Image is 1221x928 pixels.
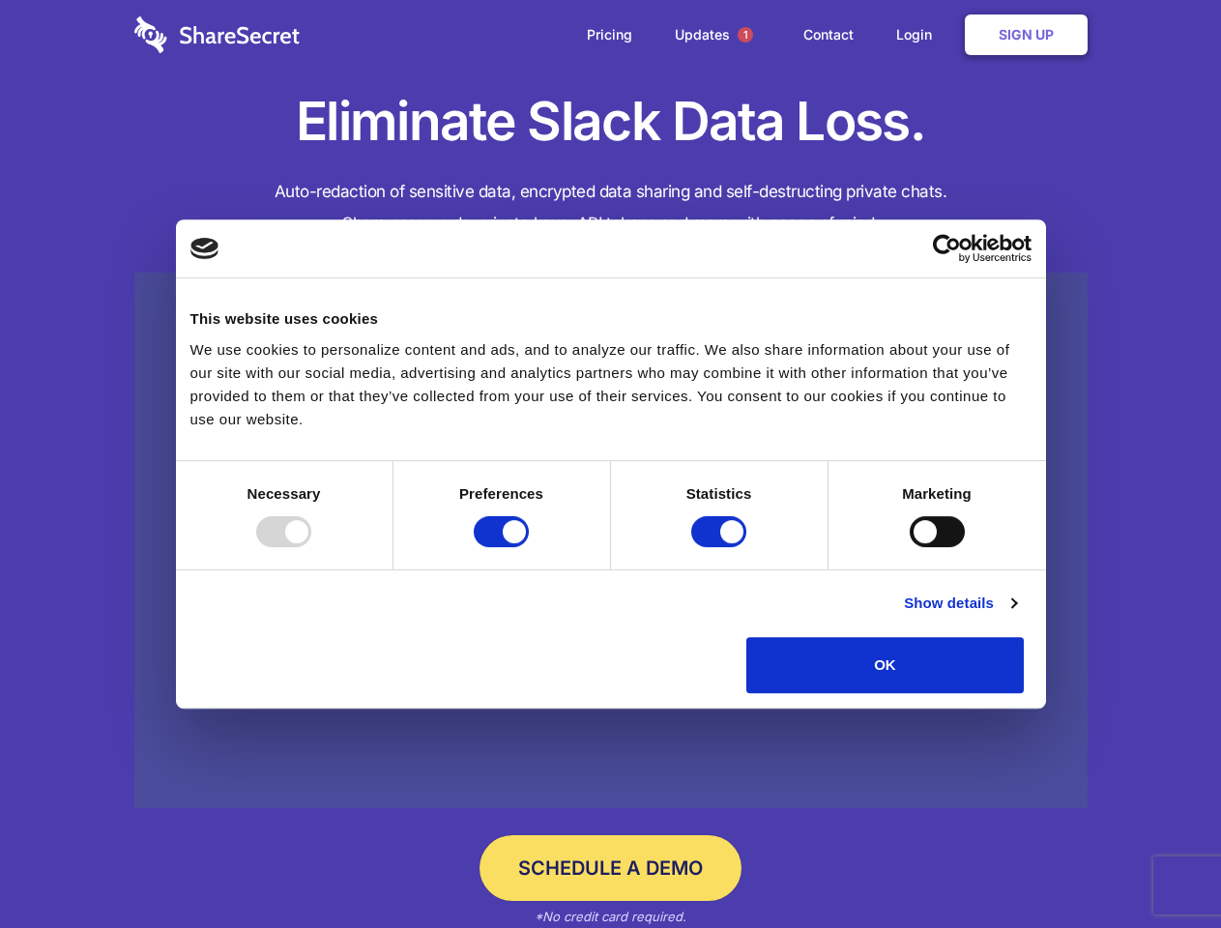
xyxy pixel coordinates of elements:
div: We use cookies to personalize content and ads, and to analyze our traffic. We also share informat... [190,338,1032,431]
strong: Preferences [459,485,543,502]
a: Pricing [567,5,652,65]
h1: Eliminate Slack Data Loss. [134,87,1088,157]
img: logo [190,238,219,259]
a: Schedule a Demo [480,835,741,901]
strong: Necessary [247,485,321,502]
img: logo-wordmark-white-trans-d4663122ce5f474addd5e946df7df03e33cb6a1c49d2221995e7729f52c070b2.svg [134,16,300,53]
h4: Auto-redaction of sensitive data, encrypted data sharing and self-destructing private chats. Shar... [134,176,1088,240]
strong: Marketing [902,485,972,502]
a: Contact [784,5,873,65]
a: Show details [904,592,1016,615]
button: OK [746,637,1024,693]
a: Sign Up [965,14,1088,55]
span: 1 [738,27,753,43]
a: Login [877,5,961,65]
a: Usercentrics Cookiebot - opens in a new window [862,234,1032,263]
a: Wistia video thumbnail [134,273,1088,809]
em: *No credit card required. [535,909,686,924]
div: This website uses cookies [190,307,1032,331]
strong: Statistics [686,485,752,502]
